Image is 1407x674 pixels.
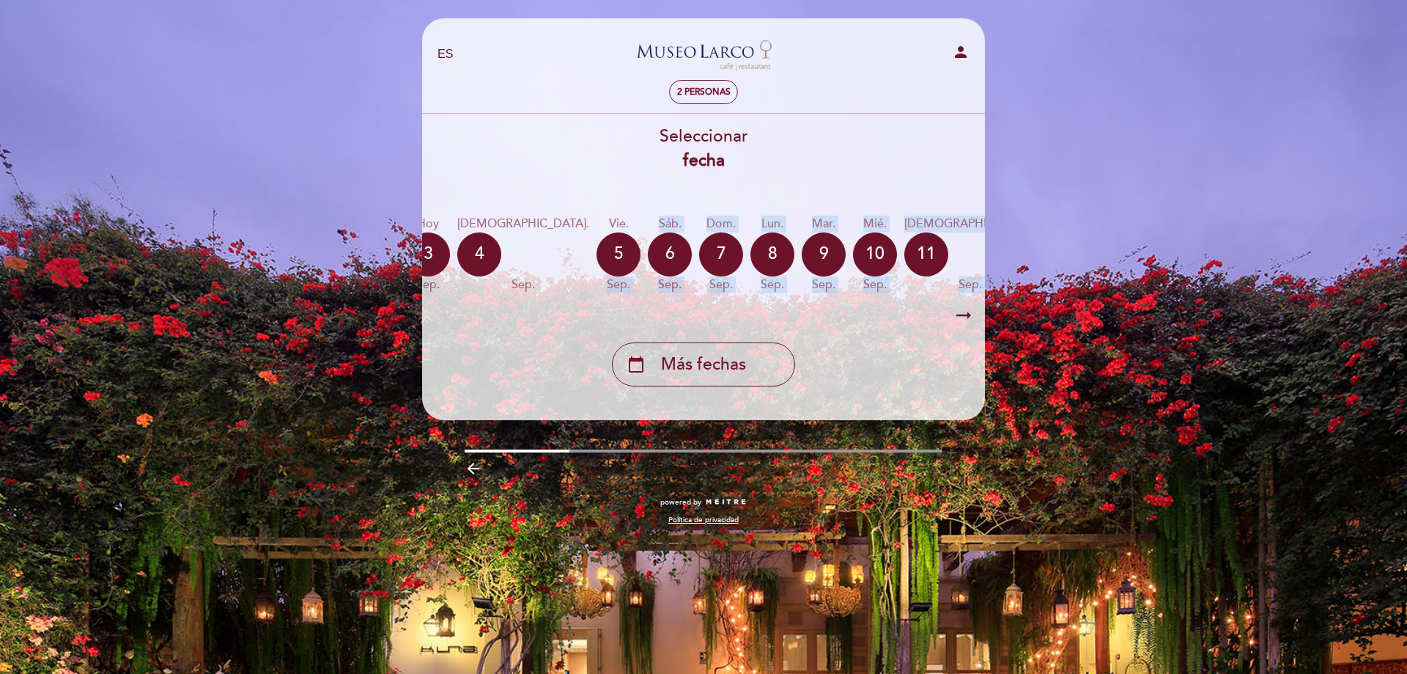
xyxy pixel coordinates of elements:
[668,515,739,525] a: Política de privacidad
[421,125,986,173] div: Seleccionar
[597,276,640,293] div: sep.
[661,353,746,377] span: Más fechas
[660,497,701,508] span: powered by
[677,87,731,98] span: 2 personas
[648,276,692,293] div: sep.
[660,497,747,508] a: powered by
[750,232,794,276] div: 8
[952,43,970,61] i: person
[457,232,501,276] div: 4
[853,276,897,293] div: sep.
[699,232,743,276] div: 7
[904,232,948,276] div: 11
[612,34,795,75] a: Museo [PERSON_NAME][GEOGRAPHIC_DATA] - Restaurant
[750,276,794,293] div: sep.
[802,216,846,232] div: mar.
[853,232,897,276] div: 10
[457,216,589,232] div: [DEMOGRAPHIC_DATA].
[683,150,725,171] b: fecha
[853,216,897,232] div: mié.
[465,460,482,477] i: arrow_backward
[802,276,846,293] div: sep.
[597,232,640,276] div: 5
[699,216,743,232] div: dom.
[648,216,692,232] div: sáb.
[627,352,645,377] i: calendar_today
[904,216,1036,232] div: [DEMOGRAPHIC_DATA].
[750,216,794,232] div: lun.
[705,499,747,506] img: MEITRE
[648,232,692,276] div: 6
[904,276,1036,293] div: sep.
[406,232,450,276] div: 3
[802,232,846,276] div: 9
[406,276,450,293] div: sep.
[457,276,589,293] div: sep.
[699,276,743,293] div: sep.
[406,216,450,232] div: Hoy
[597,216,640,232] div: vie.
[952,43,970,66] button: person
[953,300,975,331] i: arrow_right_alt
